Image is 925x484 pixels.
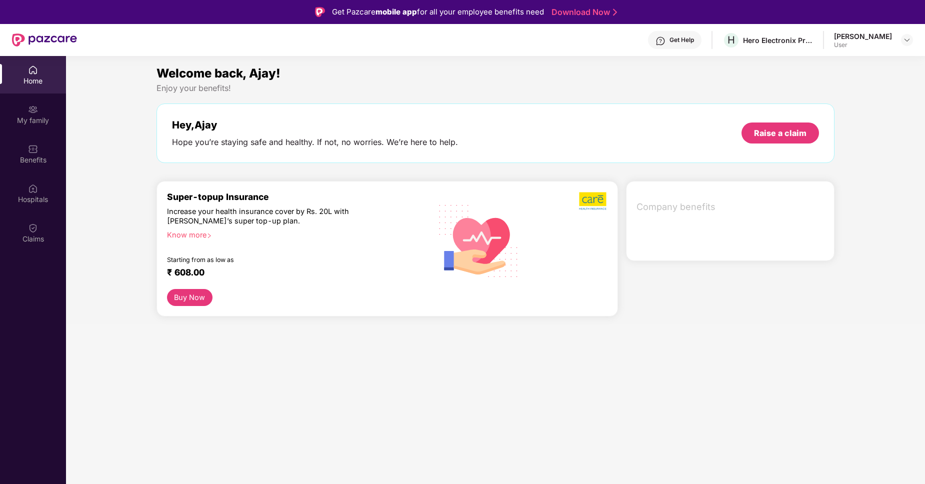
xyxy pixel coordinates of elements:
[754,127,806,138] div: Raise a claim
[431,191,526,288] img: svg+xml;base64,PHN2ZyB4bWxucz0iaHR0cDovL3d3dy53My5vcmcvMjAwMC9zdmciIHhtbG5zOnhsaW5rPSJodHRwOi8vd3...
[172,119,458,131] div: Hey, Ajay
[630,194,834,220] div: Company benefits
[156,66,280,80] span: Welcome back, Ajay!
[551,7,614,17] a: Download Now
[28,144,38,154] img: svg+xml;base64,PHN2ZyBpZD0iQmVuZWZpdHMiIHhtbG5zPSJodHRwOi8vd3d3LnczLm9yZy8yMDAwL3N2ZyIgd2lkdGg9Ij...
[613,7,617,17] img: Stroke
[206,233,212,238] span: right
[727,34,735,46] span: H
[636,200,826,214] span: Company benefits
[167,191,424,202] div: Super-topup Insurance
[28,183,38,193] img: svg+xml;base64,PHN2ZyBpZD0iSG9zcGl0YWxzIiB4bWxucz0iaHR0cDovL3d3dy53My5vcmcvMjAwMC9zdmciIHdpZHRoPS...
[655,36,665,46] img: svg+xml;base64,PHN2ZyBpZD0iSGVscC0zMngzMiIgeG1sbnM9Imh0dHA6Ly93d3cudzMub3JnLzIwMDAvc3ZnIiB3aWR0aD...
[172,137,458,147] div: Hope you’re staying safe and healthy. If not, no worries. We’re here to help.
[834,31,892,41] div: [PERSON_NAME]
[167,206,381,225] div: Increase your health insurance cover by Rs. 20L with [PERSON_NAME]’s super top-up plan.
[669,36,694,44] div: Get Help
[28,65,38,75] img: svg+xml;base64,PHN2ZyBpZD0iSG9tZSIgeG1sbnM9Imh0dHA6Ly93d3cudzMub3JnLzIwMDAvc3ZnIiB3aWR0aD0iMjAiIG...
[332,6,544,18] div: Get Pazcare for all your employee benefits need
[315,7,325,17] img: Logo
[903,36,911,44] img: svg+xml;base64,PHN2ZyBpZD0iRHJvcGRvd24tMzJ4MzIiIHhtbG5zPSJodHRwOi8vd3d3LnczLm9yZy8yMDAwL3N2ZyIgd2...
[28,223,38,233] img: svg+xml;base64,PHN2ZyBpZD0iQ2xhaW0iIHhtbG5zPSJodHRwOi8vd3d3LnczLm9yZy8yMDAwL3N2ZyIgd2lkdGg9IjIwIi...
[375,7,417,16] strong: mobile app
[579,191,607,210] img: b5dec4f62d2307b9de63beb79f102df3.png
[167,256,381,263] div: Starting from as low as
[167,267,414,279] div: ₹ 608.00
[156,83,835,93] div: Enjoy your benefits!
[167,289,212,306] button: Buy Now
[834,41,892,49] div: User
[743,35,813,45] div: Hero Electronix Private Limited
[12,33,77,46] img: New Pazcare Logo
[28,104,38,114] img: svg+xml;base64,PHN2ZyB3aWR0aD0iMjAiIGhlaWdodD0iMjAiIHZpZXdCb3g9IjAgMCAyMCAyMCIgZmlsbD0ibm9uZSIgeG...
[167,230,418,237] div: Know more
